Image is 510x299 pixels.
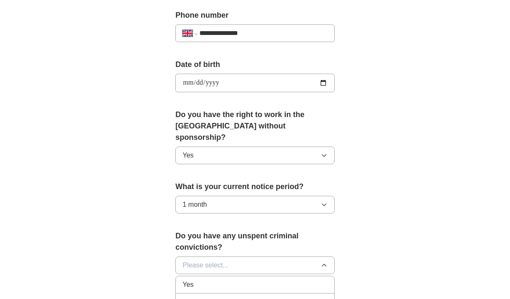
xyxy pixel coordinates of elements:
span: 1 month [183,200,207,210]
button: 1 month [175,196,335,214]
button: Yes [175,147,335,164]
label: Do you have any unspent criminal convictions? [175,230,335,253]
span: Please select... [183,260,228,270]
span: Yes [183,150,193,160]
label: Phone number [175,10,335,21]
span: Yes [183,280,193,290]
label: Do you have the right to work in the [GEOGRAPHIC_DATA] without sponsorship? [175,109,335,143]
label: What is your current notice period? [175,181,335,192]
label: Date of birth [175,59,335,70]
button: Please select... [175,256,335,274]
